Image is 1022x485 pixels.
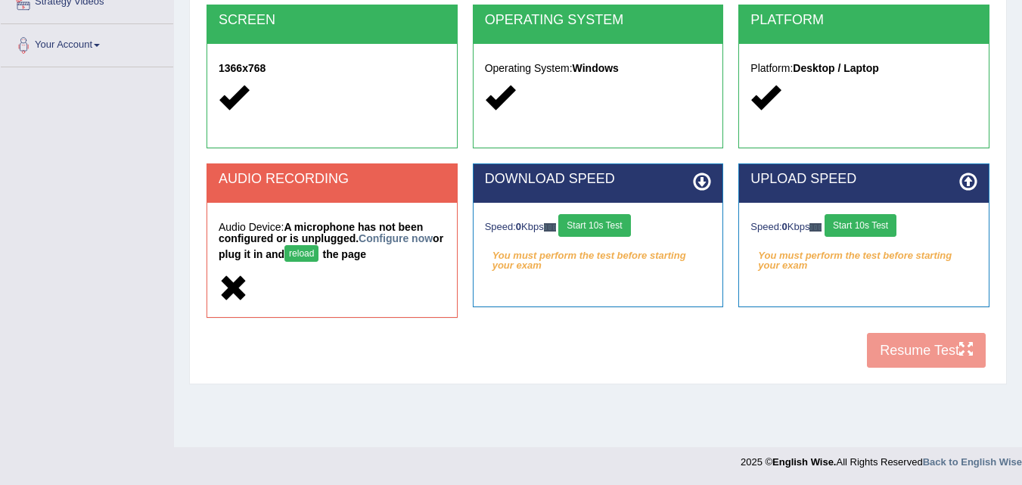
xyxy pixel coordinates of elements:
button: Start 10s Test [558,214,630,237]
h5: Operating System: [485,63,712,74]
strong: 1366x768 [219,62,266,74]
button: reload [284,245,318,262]
a: Back to English Wise [923,456,1022,468]
h2: SCREEN [219,13,446,28]
h2: DOWNLOAD SPEED [485,172,712,187]
strong: Desktop / Laptop [793,62,879,74]
a: Configure now [359,232,433,244]
h2: AUDIO RECORDING [219,172,446,187]
button: Start 10s Test [825,214,896,237]
em: You must perform the test before starting your exam [750,244,977,267]
strong: English Wise. [772,456,836,468]
em: You must perform the test before starting your exam [485,244,712,267]
h5: Audio Device: [219,222,446,266]
h2: UPLOAD SPEED [750,172,977,187]
strong: Windows [573,62,619,74]
a: Your Account [1,24,173,62]
div: 2025 © All Rights Reserved [741,447,1022,469]
strong: 0 [782,221,787,232]
div: Speed: Kbps [485,214,712,241]
img: ajax-loader-fb-connection.gif [809,223,822,232]
h2: OPERATING SYSTEM [485,13,712,28]
strong: A microphone has not been configured or is unplugged. or plug it in and the page [219,221,443,260]
h2: PLATFORM [750,13,977,28]
strong: 0 [516,221,521,232]
div: Speed: Kbps [750,214,977,241]
h5: Platform: [750,63,977,74]
img: ajax-loader-fb-connection.gif [544,223,556,232]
